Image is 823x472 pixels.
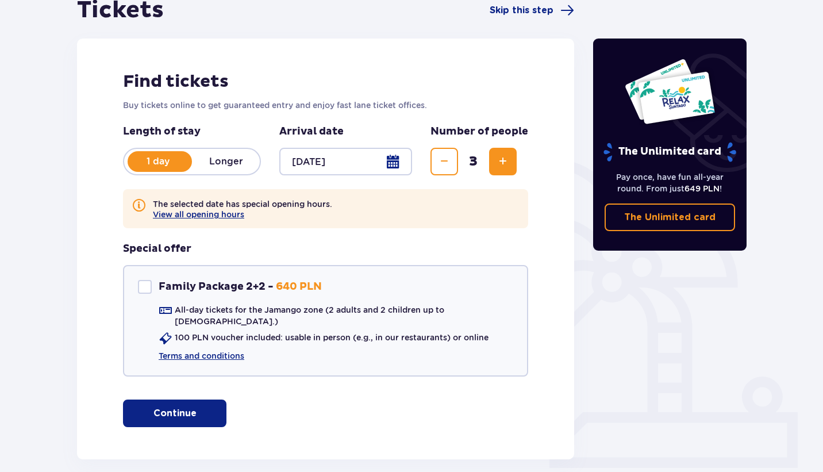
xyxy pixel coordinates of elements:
h2: Find tickets [123,71,528,93]
p: Pay once, have fun all-year round. From just ! [605,171,736,194]
p: Number of people [430,125,528,139]
p: All-day tickets for the Jamango zone (2 adults and 2 children up to [DEMOGRAPHIC_DATA].) [175,304,513,327]
button: View all opening hours [153,210,244,219]
button: Continue [123,400,226,427]
p: Arrival date [279,125,344,139]
p: Buy tickets online to get guaranteed entry and enjoy fast lane ticket offices. [123,99,528,111]
p: Family Package 2+2 - [159,280,274,294]
p: Longer [192,155,260,168]
span: 3 [460,153,487,170]
a: Skip this step [490,3,574,17]
button: Increase [489,148,517,175]
p: The Unlimited card [624,211,716,224]
p: 1 day [124,155,192,168]
p: 640 PLN [276,280,322,294]
p: Special offer [123,242,191,256]
p: Length of stay [123,125,261,139]
button: Decrease [430,148,458,175]
p: 100 PLN voucher included: usable in person (e.g., in our restaurants) or online [175,332,489,343]
a: The Unlimited card [605,204,736,231]
span: 649 PLN [684,184,720,193]
p: Continue [153,407,197,420]
p: The selected date has special opening hours. [153,198,332,219]
p: The Unlimited card [602,142,737,162]
a: Terms and conditions [159,350,244,362]
span: Skip this step [490,4,553,17]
